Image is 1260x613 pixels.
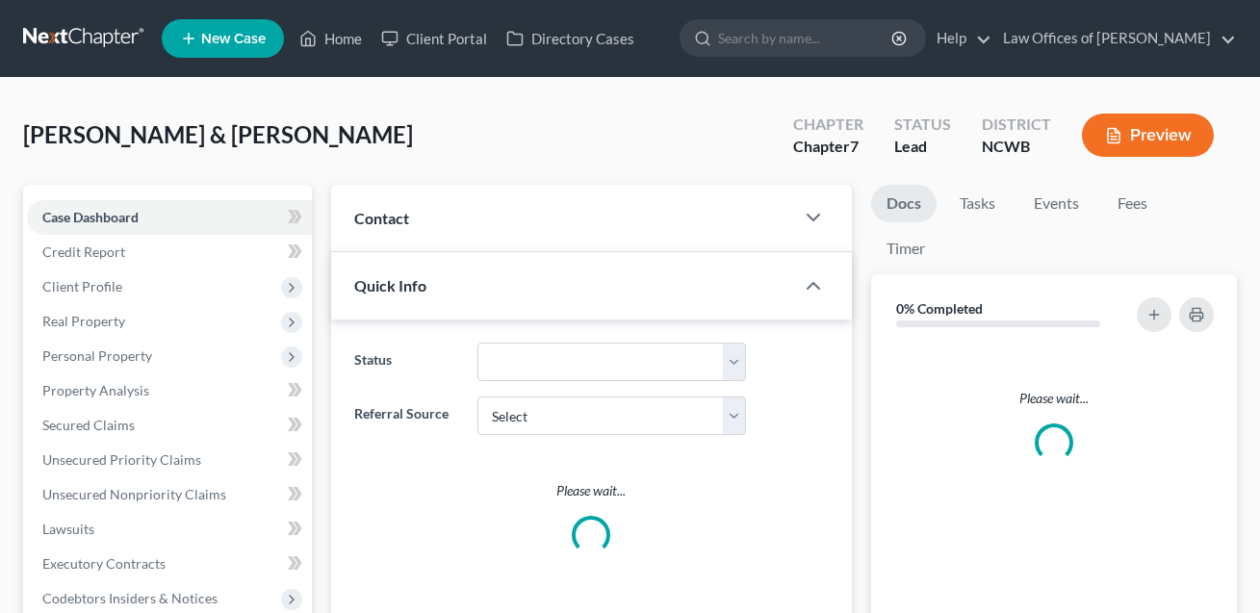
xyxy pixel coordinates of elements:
[42,451,201,468] span: Unsecured Priority Claims
[42,555,166,572] span: Executory Contracts
[982,114,1051,136] div: District
[354,481,828,500] p: Please wait...
[42,209,139,225] span: Case Dashboard
[1102,185,1164,222] a: Fees
[793,136,863,158] div: Chapter
[42,486,226,502] span: Unsecured Nonpriority Claims
[27,235,312,269] a: Credit Report
[27,547,312,581] a: Executory Contracts
[23,120,413,148] span: [PERSON_NAME] & [PERSON_NAME]
[42,382,149,398] span: Property Analysis
[42,278,122,294] span: Client Profile
[42,313,125,329] span: Real Property
[42,590,218,606] span: Codebtors Insiders & Notices
[27,477,312,512] a: Unsecured Nonpriority Claims
[27,200,312,235] a: Case Dashboard
[354,276,426,294] span: Quick Info
[894,114,951,136] div: Status
[201,32,266,46] span: New Case
[42,417,135,433] span: Secured Claims
[982,136,1051,158] div: NCWB
[345,343,468,381] label: Status
[42,521,94,537] span: Lawsuits
[871,185,937,222] a: Docs
[27,443,312,477] a: Unsecured Priority Claims
[497,21,644,56] a: Directory Cases
[793,114,863,136] div: Chapter
[927,21,991,56] a: Help
[894,136,951,158] div: Lead
[718,20,894,56] input: Search by name...
[27,408,312,443] a: Secured Claims
[993,21,1236,56] a: Law Offices of [PERSON_NAME]
[372,21,497,56] a: Client Portal
[27,512,312,547] a: Lawsuits
[290,21,372,56] a: Home
[887,389,1221,408] p: Please wait...
[1018,185,1094,222] a: Events
[42,243,125,260] span: Credit Report
[345,396,468,435] label: Referral Source
[42,347,152,364] span: Personal Property
[944,185,1011,222] a: Tasks
[1082,114,1214,157] button: Preview
[354,209,409,227] span: Contact
[27,373,312,408] a: Property Analysis
[896,300,983,317] strong: 0% Completed
[850,137,859,155] span: 7
[871,230,940,268] a: Timer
